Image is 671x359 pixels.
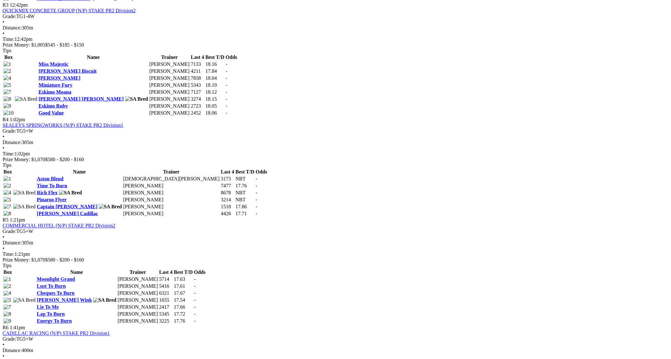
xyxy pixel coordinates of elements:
span: - [194,284,196,289]
td: 7477 [220,183,234,189]
span: - [226,75,227,81]
td: 17.84 [205,68,225,74]
span: - [194,312,196,317]
img: 2 [3,284,11,289]
span: - [226,110,227,116]
td: [PERSON_NAME] [117,297,158,304]
td: [PERSON_NAME] [123,204,220,210]
td: 17.86 [235,204,255,210]
span: - [194,277,196,282]
td: 5714 [159,276,173,283]
span: - [226,89,227,95]
th: Last 4 [220,169,234,175]
span: Box [3,270,12,275]
a: [PERSON_NAME] [PERSON_NAME] [39,96,124,102]
td: 1655 [159,297,173,304]
div: TG5+W [3,337,668,342]
img: SA Bred [13,190,36,196]
td: 2723 [191,103,205,109]
span: Tips [3,162,11,168]
td: 1518 [220,204,234,210]
a: Captain [PERSON_NAME] [37,204,98,209]
td: 18.16 [205,61,225,67]
a: Time To Burn [37,183,67,188]
div: 305m [3,25,668,31]
span: - [256,204,257,209]
img: 5 [3,298,11,303]
th: Name [36,269,117,276]
td: [PERSON_NAME] [117,283,158,290]
a: Good Value [39,110,64,116]
img: 5 [3,82,11,88]
td: 7858 [191,75,205,81]
span: Distance: [3,140,22,145]
span: R4 [3,117,9,122]
th: Best T/D [205,54,225,60]
td: 18.12 [205,89,225,95]
td: 17.76 [235,183,255,189]
div: Prize Money: $1,070 [3,157,668,162]
a: Miss Majestic [39,61,69,67]
td: NBT [235,190,255,196]
a: CADILLAC RACING (N/P) STAKE PR2 Division1 [3,331,110,336]
td: 17.76 [174,318,193,324]
td: 3214 [220,197,234,203]
img: 10 [3,110,14,116]
a: Lap To Burn [37,312,65,317]
span: R5 [3,217,9,223]
span: Tips [3,48,11,53]
div: TG5+W [3,229,668,235]
span: - [256,176,257,181]
span: • [3,342,4,348]
td: 2417 [159,304,173,311]
td: 18.04 [205,75,225,81]
div: 12:42pm [3,36,668,42]
img: SA Bred [99,204,122,210]
a: [PERSON_NAME] Biscuit [39,68,97,74]
span: R6 [3,325,9,331]
div: TG5+W [3,128,668,134]
span: - [226,61,227,67]
img: 8 [3,211,11,217]
img: 8 [3,96,11,102]
td: 7127 [191,89,205,95]
td: [PERSON_NAME] [149,103,190,109]
div: TG1-4W [3,14,668,19]
a: COMMERCIAL HOTEL (N/P) STAKE PR2 Division2 [3,223,115,229]
td: 17.61 [174,283,193,290]
a: Cheques To Burn [37,291,74,296]
span: - [256,183,257,188]
span: R3 [3,2,9,8]
td: [PERSON_NAME] [123,190,220,196]
td: [PERSON_NAME] [123,197,220,203]
img: 4 [3,190,11,196]
td: [PERSON_NAME] [149,82,190,88]
th: Odds [194,269,206,276]
img: SA Bred [13,298,36,303]
td: 5345 [159,311,173,318]
span: Grade: [3,14,16,19]
th: Trainer [117,269,158,276]
td: [PERSON_NAME] [123,211,220,217]
img: 9 [3,103,11,109]
td: [DEMOGRAPHIC_DATA][PERSON_NAME] [123,176,220,182]
span: - [194,298,196,303]
th: Name [36,169,122,175]
span: • [3,246,4,251]
span: • [3,19,4,25]
td: [PERSON_NAME] [149,68,190,74]
td: 4211 [191,68,205,74]
img: 4 [3,291,11,296]
span: Grade: [3,128,16,134]
span: - [194,318,196,324]
th: Last 4 [191,54,205,60]
img: 1 [3,61,11,67]
span: Distance: [3,25,22,30]
td: NBT [235,197,255,203]
span: Box [4,54,13,60]
td: [PERSON_NAME] [123,183,220,189]
a: Eskimo Moana [39,89,72,95]
td: 18.19 [205,82,225,88]
td: [PERSON_NAME] [117,290,158,297]
span: - [226,82,227,88]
